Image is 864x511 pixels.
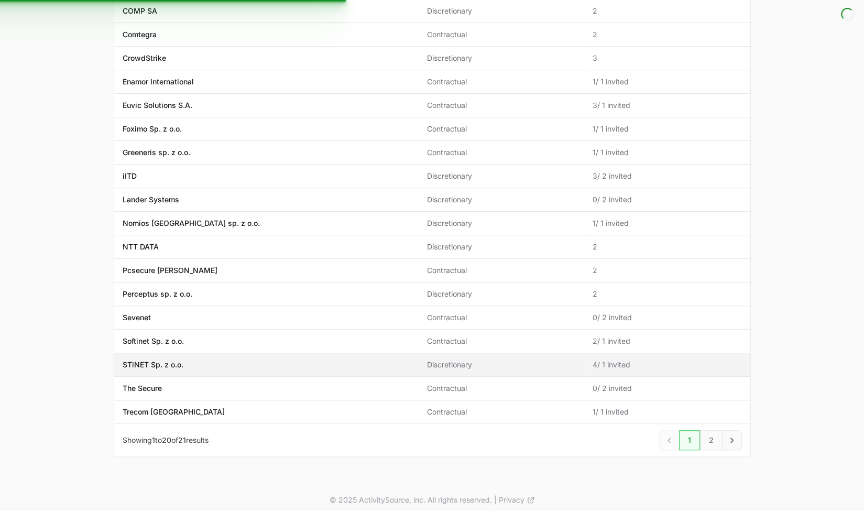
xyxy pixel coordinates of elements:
span: Contractual [427,265,576,276]
span: Discretionary [427,242,576,252]
span: | [494,495,497,505]
span: 20 [162,436,171,444]
p: Foximo Sp. z o.o. [123,124,182,134]
span: 1 / 1 invited [593,77,741,87]
span: Contractual [427,383,576,394]
span: Contractual [427,29,576,40]
span: Contractual [427,147,576,158]
span: Discretionary [427,218,576,229]
p: © 2025 ActivitySource, inc. All rights reserved. [330,495,492,505]
span: Discretionary [427,171,576,181]
p: Perceptus sp. z o.o. [123,289,192,299]
p: Greeneris sp. z o.o. [123,147,190,158]
span: 2 [593,6,741,16]
span: Contractual [427,100,576,111]
span: 1 [152,436,155,444]
span: 3 [593,53,741,63]
span: 2 [593,265,741,276]
span: Discretionary [427,194,576,205]
span: 2 [593,242,741,252]
p: Comtegra [123,29,157,40]
span: Contractual [427,407,576,417]
p: iITD [123,171,137,181]
p: Lander Systems [123,194,179,205]
span: Contractual [427,124,576,134]
span: 3 / 2 invited [593,171,741,181]
span: Discretionary [427,6,576,16]
span: 0 / 2 invited [593,383,741,394]
span: 4 / 1 invited [593,360,741,370]
span: 3 / 1 invited [593,100,741,111]
span: 2 [593,289,741,299]
p: The Secure [123,383,162,394]
span: Discretionary [427,360,576,370]
p: CrowdStrike [123,53,166,63]
span: 1 / 1 invited [593,147,741,158]
span: 21 [178,436,186,444]
span: 2 / 1 invited [593,336,741,346]
span: 2 [593,29,741,40]
span: Contractual [427,312,576,323]
a: 2 [700,430,723,450]
p: Trecom [GEOGRAPHIC_DATA] [123,407,225,417]
span: 1 / 1 invited [593,407,741,417]
p: Nomios [GEOGRAPHIC_DATA] sp. z o.o. [123,218,260,229]
p: Showing to of results [123,435,209,445]
span: 1 / 1 invited [593,124,741,134]
p: Softinet Sp. z o.o. [123,336,184,346]
span: 0 / 2 invited [593,194,741,205]
p: STiNET Sp. z o.o. [123,360,183,370]
p: Enamor International [123,77,194,87]
p: COMP SA [123,6,157,16]
p: NTT DATA [123,242,159,252]
p: Sevenet [123,312,151,323]
span: Contractual [427,336,576,346]
a: Next [722,430,742,450]
p: Euvic Solutions S.A. [123,100,192,111]
span: Discretionary [427,53,576,63]
span: Contractual [427,77,576,87]
span: 0 / 2 invited [593,312,741,323]
p: Pcsecure [PERSON_NAME] [123,265,217,276]
a: Privacy [499,495,535,505]
span: 1 / 1 invited [593,218,741,229]
a: 1 [679,430,700,450]
span: Discretionary [427,289,576,299]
